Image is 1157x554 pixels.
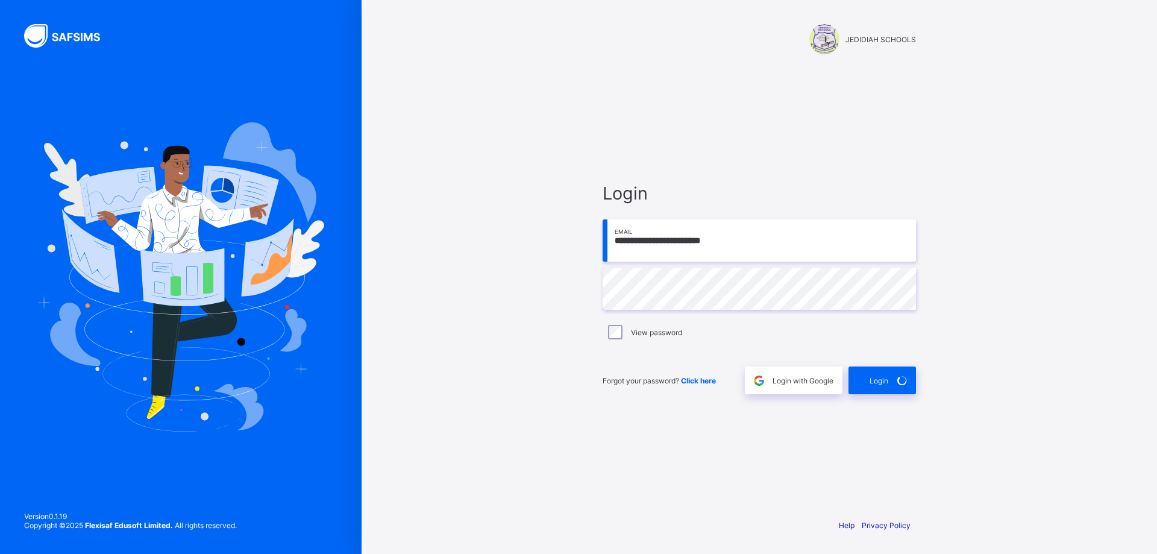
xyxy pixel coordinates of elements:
span: Login with Google [773,376,833,385]
span: Version 0.1.19 [24,512,237,521]
span: Login [870,376,888,385]
a: Click here [681,376,716,385]
a: Privacy Policy [862,521,911,530]
a: Help [839,521,854,530]
img: Hero Image [37,122,324,431]
span: JEDIDIAH SCHOOLS [845,35,916,44]
span: Login [603,183,916,204]
strong: Flexisaf Edusoft Limited. [85,521,173,530]
label: View password [631,328,682,337]
img: google.396cfc9801f0270233282035f929180a.svg [752,374,766,388]
span: Forgot your password? [603,376,716,385]
span: Copyright © 2025 All rights reserved. [24,521,237,530]
img: SAFSIMS Logo [24,24,114,48]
